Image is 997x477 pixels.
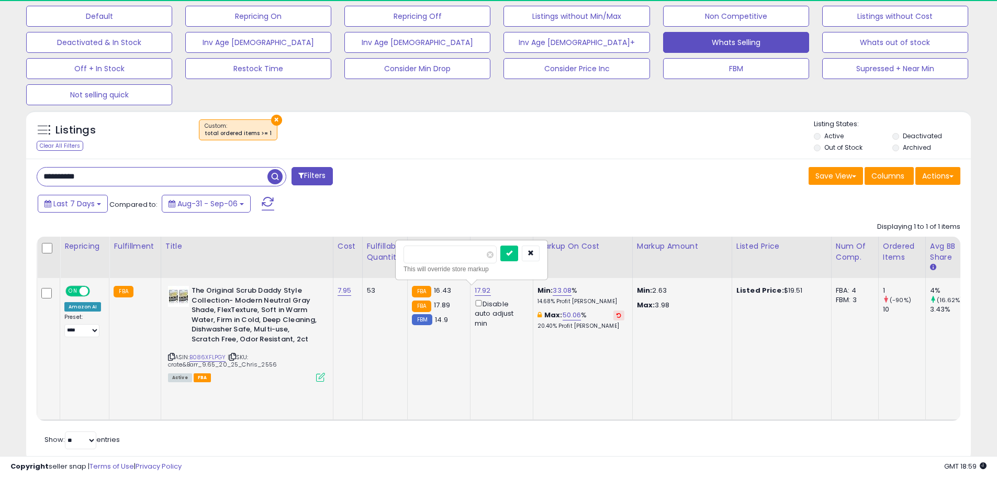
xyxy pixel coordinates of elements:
[165,241,329,252] div: Title
[189,353,226,362] a: B086XFLPGY
[824,143,862,152] label: Out of Stock
[53,198,95,209] span: Last 7 Days
[883,305,925,314] div: 10
[26,32,172,53] button: Deactivated & In Stock
[412,286,431,297] small: FBA
[114,286,133,297] small: FBA
[26,58,172,79] button: Off + In Stock
[55,123,96,138] h5: Listings
[168,353,277,369] span: | SKU: crate&Barr_9.65_20_25_Chris_2556
[824,131,844,140] label: Active
[836,241,874,263] div: Num of Comp.
[822,6,968,27] button: Listings without Cost
[26,6,172,27] button: Default
[637,301,724,310] p: 3.98
[37,141,83,151] div: Clear All Filters
[883,286,925,295] div: 1
[64,302,101,312] div: Amazon AI
[736,241,827,252] div: Listed Price
[822,58,968,79] button: Supressed + Near Min
[10,461,49,471] strong: Copyright
[637,300,655,310] strong: Max:
[38,195,108,213] button: Last 7 Days
[185,6,331,27] button: Repricing On
[44,435,120,445] span: Show: entries
[915,167,960,185] button: Actions
[537,298,624,305] p: 14.68% Profit [PERSON_NAME]
[930,305,972,314] div: 3.43%
[809,167,863,185] button: Save View
[544,310,563,320] b: Max:
[937,296,962,304] small: (16.62%)
[412,314,432,325] small: FBM
[865,167,914,185] button: Columns
[185,32,331,53] button: Inv Age [DEMOGRAPHIC_DATA]
[10,462,182,472] div: seller snap | |
[66,287,80,296] span: ON
[822,32,968,53] button: Whats out of stock
[185,58,331,79] button: Restock Time
[194,373,211,382] span: FBA
[503,6,649,27] button: Listings without Min/Max
[168,286,325,381] div: ASIN:
[663,6,809,27] button: Non Competitive
[475,298,525,328] div: Disable auto adjust min
[930,286,972,295] div: 4%
[836,286,870,295] div: FBA: 4
[271,115,282,126] button: ×
[563,310,581,320] a: 50.06
[903,143,931,152] label: Archived
[637,285,653,295] strong: Min:
[136,461,182,471] a: Privacy Policy
[26,84,172,105] button: Not selling quick
[537,241,628,252] div: Markup on Cost
[663,58,809,79] button: FBM
[871,171,904,181] span: Columns
[344,32,490,53] button: Inv Age [DEMOGRAPHIC_DATA]
[412,301,431,312] small: FBA
[503,32,649,53] button: Inv Age [DEMOGRAPHIC_DATA]+
[292,167,332,185] button: Filters
[338,241,358,252] div: Cost
[944,461,987,471] span: 2025-09-14 18:59 GMT
[435,315,448,325] span: 14.9
[637,286,724,295] p: 2.63
[434,300,450,310] span: 17.89
[537,310,624,330] div: %
[836,295,870,305] div: FBM: 3
[930,241,968,263] div: Avg BB Share
[434,285,451,295] span: 16.43
[338,285,352,296] a: 7.95
[553,285,572,296] a: 33.08
[814,119,971,129] p: Listing States:
[344,58,490,79] button: Consider Min Drop
[537,285,553,295] b: Min:
[88,287,105,296] span: OFF
[89,461,134,471] a: Terms of Use
[64,241,105,252] div: Repricing
[168,373,192,382] span: All listings currently available for purchase on Amazon
[637,241,727,252] div: Markup Amount
[404,264,540,274] div: This will override store markup
[205,122,272,138] span: Custom:
[64,314,101,337] div: Preset:
[114,241,156,252] div: Fulfillment
[503,58,649,79] button: Consider Price Inc
[192,286,319,347] b: The Original Scrub Daddy Style Collection- Modern Neutral Gray Shade, FlexTexture, Soft in Warm W...
[736,286,823,295] div: $19.51
[367,241,403,263] div: Fulfillable Quantity
[168,286,189,307] img: 51i5DMtir4L._SL40_.jpg
[736,285,784,295] b: Listed Price:
[533,237,632,278] th: The percentage added to the cost of goods (COGS) that forms the calculator for Min & Max prices.
[930,263,936,272] small: Avg BB Share.
[205,130,272,137] div: total ordered items >= 1
[109,199,158,209] span: Compared to:
[475,285,491,296] a: 17.92
[344,6,490,27] button: Repricing Off
[537,286,624,305] div: %
[877,222,960,232] div: Displaying 1 to 1 of 1 items
[883,241,921,263] div: Ordered Items
[890,296,911,304] small: (-90%)
[367,286,399,295] div: 53
[177,198,238,209] span: Aug-31 - Sep-06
